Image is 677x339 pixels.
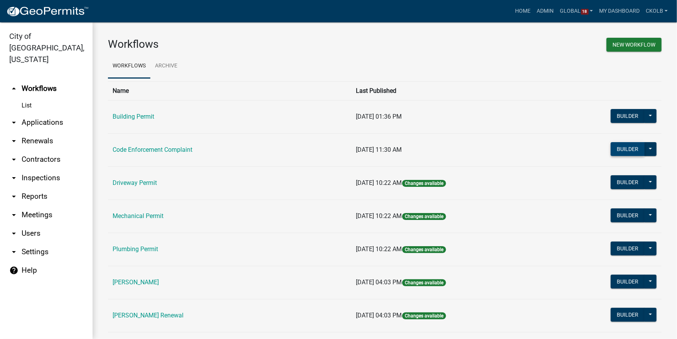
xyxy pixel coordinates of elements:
span: [DATE] 11:30 AM [356,146,402,153]
button: Builder [611,208,645,222]
a: [PERSON_NAME] [113,279,159,286]
th: Last Published [352,81,550,100]
span: [DATE] 10:22 AM [356,212,402,220]
span: [DATE] 10:22 AM [356,245,402,253]
i: arrow_drop_down [9,229,19,238]
a: [PERSON_NAME] Renewal [113,312,184,319]
i: arrow_drop_down [9,173,19,183]
a: Home [512,4,534,18]
button: Builder [611,175,645,189]
i: arrow_drop_down [9,192,19,201]
span: Changes available [402,180,446,187]
button: Builder [611,308,645,322]
span: 18 [581,9,589,15]
i: arrow_drop_down [9,136,19,146]
span: Changes available [402,279,446,286]
span: Changes available [402,312,446,319]
button: New Workflow [606,38,662,52]
i: arrow_drop_down [9,247,19,257]
a: ckolb [643,4,671,18]
i: arrow_drop_down [9,210,19,220]
button: Builder [611,242,645,255]
a: Archive [150,54,182,79]
a: Mechanical Permit [113,212,163,220]
span: [DATE] 04:03 PM [356,312,402,319]
a: Workflows [108,54,150,79]
a: Building Permit [113,113,154,120]
i: arrow_drop_down [9,155,19,164]
a: Plumbing Permit [113,245,158,253]
a: Code Enforcement Complaint [113,146,192,153]
i: help [9,266,19,275]
span: Changes available [402,246,446,253]
button: Builder [611,142,645,156]
span: Changes available [402,213,446,220]
span: [DATE] 04:03 PM [356,279,402,286]
i: arrow_drop_up [9,84,19,93]
a: Admin [534,4,557,18]
span: [DATE] 01:36 PM [356,113,402,120]
button: Builder [611,275,645,289]
h3: Workflows [108,38,379,51]
span: [DATE] 10:22 AM [356,179,402,186]
th: Name [108,81,352,100]
a: My Dashboard [596,4,643,18]
button: Builder [611,109,645,123]
a: Driveway Permit [113,179,157,186]
a: Global18 [557,4,596,18]
i: arrow_drop_down [9,118,19,127]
